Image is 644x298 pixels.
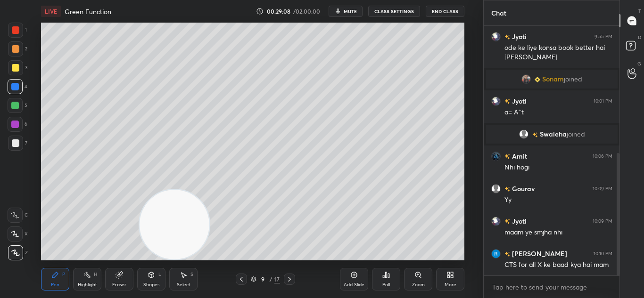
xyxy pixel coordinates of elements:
[504,219,510,224] img: no-rating-badge.077c3623.svg
[594,34,612,40] div: 9:55 PM
[510,32,527,41] h6: Jyoti
[8,79,27,94] div: 4
[504,53,612,62] div: [PERSON_NAME]
[8,245,28,260] div: Z
[412,282,425,287] div: Zoom
[65,7,111,16] h4: Green Function
[329,6,363,17] button: mute
[8,226,28,242] div: X
[504,43,612,53] div: ode ke liye konsa book better hai
[519,129,528,139] img: default.png
[510,151,527,161] h6: Amit
[504,251,510,257] img: no-rating-badge.077c3623.svg
[8,98,27,113] div: 5
[8,117,27,132] div: 6
[638,34,641,41] p: D
[258,276,268,282] div: 9
[593,186,612,192] div: 10:09 PM
[593,153,612,159] div: 10:06 PM
[491,152,501,161] img: 3de543bb28a8439e9a8f5ef766a76988.jpg
[41,6,61,17] div: LIVE
[426,6,464,17] button: End Class
[638,8,641,15] p: T
[594,98,612,104] div: 10:01 PM
[594,251,612,257] div: 10:10 PM
[491,249,501,258] img: 3
[521,74,531,84] img: 0befbc68011347a78e48af6ccfafe56d.jpg
[510,96,527,106] h6: Jyoti
[504,99,510,104] img: no-rating-badge.077c3623.svg
[504,228,612,237] div: maam ye smjha nhi
[510,216,527,226] h6: Jyoti
[491,97,501,106] img: 460c5d442943430a9b293355907508e4.jpg
[177,282,190,287] div: Select
[504,163,612,172] div: Nhi hogi
[344,8,357,15] span: mute
[344,282,364,287] div: Add Slide
[491,217,501,226] img: 460c5d442943430a9b293355907508e4.jpg
[62,272,65,277] div: P
[51,282,59,287] div: Pen
[143,282,159,287] div: Shapes
[484,26,620,275] div: grid
[8,41,27,56] div: 2
[382,282,390,287] div: Poll
[504,186,510,192] img: no-rating-badge.077c3623.svg
[491,184,501,193] img: default.png
[564,75,582,83] span: joined
[542,75,564,83] span: Sonam
[535,77,540,82] img: Learner_Badge_beginner_1_8b307cf2a0.svg
[8,136,27,151] div: 7
[510,249,567,258] h6: [PERSON_NAME]
[510,184,535,193] h6: Gourav
[8,60,27,75] div: 3
[637,60,641,67] p: G
[504,195,612,205] div: Yy
[274,275,280,283] div: 17
[158,272,161,277] div: L
[368,6,420,17] button: CLASS SETTINGS
[78,282,97,287] div: Highlight
[112,282,126,287] div: Eraser
[270,276,272,282] div: /
[593,218,612,224] div: 10:09 PM
[504,260,612,270] div: CTS for all X ke baad kya hai mam
[8,23,27,38] div: 1
[190,272,193,277] div: S
[8,208,28,223] div: C
[504,154,510,159] img: no-rating-badge.077c3623.svg
[566,130,585,138] span: joined
[491,32,501,41] img: 460c5d442943430a9b293355907508e4.jpg
[504,34,510,40] img: no-rating-badge.077c3623.svg
[484,0,514,25] p: Chat
[504,108,612,117] div: a= A^t
[532,132,537,137] img: no-rating-badge.077c3623.svg
[445,282,456,287] div: More
[94,272,97,277] div: H
[539,130,566,138] span: Swaleha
